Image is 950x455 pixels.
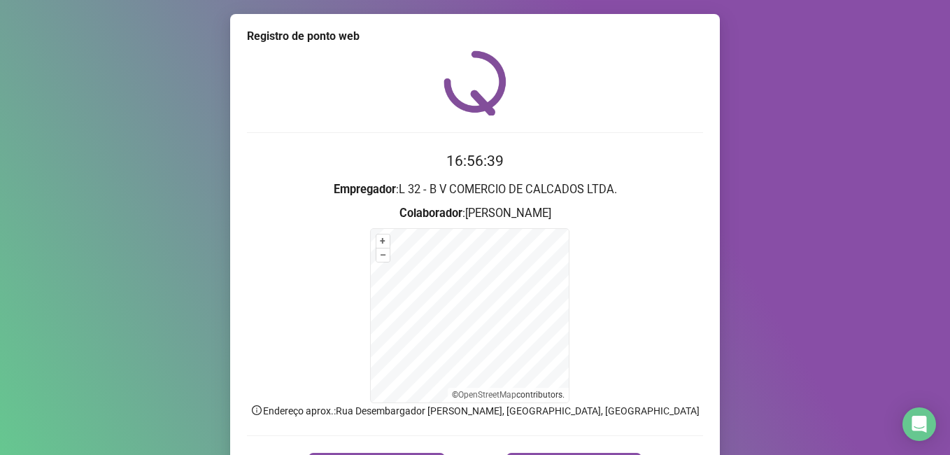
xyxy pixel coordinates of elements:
[247,204,703,223] h3: : [PERSON_NAME]
[376,248,390,262] button: –
[334,183,396,196] strong: Empregador
[458,390,516,400] a: OpenStreetMap
[902,407,936,441] div: Open Intercom Messenger
[444,50,506,115] img: QRPoint
[247,28,703,45] div: Registro de ponto web
[247,403,703,419] p: Endereço aprox. : Rua Desembargador [PERSON_NAME], [GEOGRAPHIC_DATA], [GEOGRAPHIC_DATA]
[399,206,462,220] strong: Colaborador
[376,234,390,248] button: +
[250,404,263,416] span: info-circle
[452,390,565,400] li: © contributors.
[446,153,504,169] time: 16:56:39
[247,181,703,199] h3: : L 32 - B V COMERCIO DE CALCADOS LTDA.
